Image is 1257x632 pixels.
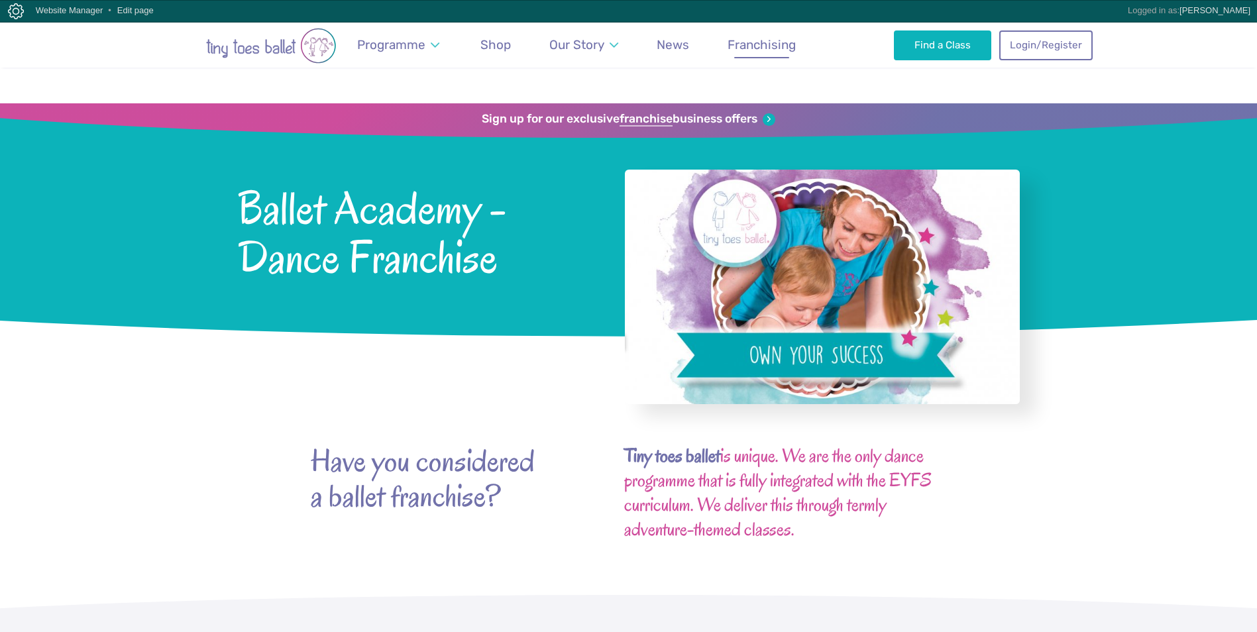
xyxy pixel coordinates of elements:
a: Shop [474,29,518,60]
span: Shop [480,37,511,52]
span: Franchising [728,37,796,52]
a: Sign up for our exclusivefranchisebusiness offers [482,112,775,127]
span: Our Story [549,37,604,52]
h3: is unique. We are the only dance programme that is fully integrated with the EYFS curriculum. We ... [624,444,947,541]
strong: franchise [620,112,673,127]
a: Go to home page [165,21,377,68]
a: News [651,29,696,60]
span: Programme [357,37,425,52]
img: tiny toes ballet [165,28,377,64]
a: Tiny toes ballet [624,447,720,467]
a: Franchising [722,29,802,60]
b: Tiny toes ballet [624,443,720,468]
span: Ballet Academy - Dance Franchise [238,180,590,282]
a: Find a Class [894,30,991,60]
a: Programme [351,29,446,60]
strong: Have you considered a ballet franchise? [311,444,549,514]
a: Login/Register [999,30,1092,60]
a: Our Story [543,29,624,60]
span: News [657,37,689,52]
